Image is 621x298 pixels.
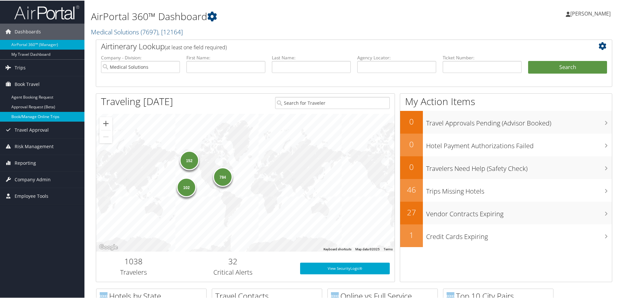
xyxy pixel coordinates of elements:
[400,224,612,246] a: 1Credit Cards Expiring
[566,3,617,23] a: [PERSON_NAME]
[528,60,607,73] button: Search
[141,27,158,36] span: ( 7697 )
[165,43,227,50] span: (at least one field required)
[400,133,612,156] a: 0Hotel Payment Authorizations Failed
[400,178,612,201] a: 46Trips Missing Hotels
[186,54,265,60] label: First Name:
[15,154,36,171] span: Reporting
[177,177,196,196] div: 102
[357,54,436,60] label: Agency Locator:
[275,96,390,108] input: Search for Traveler
[213,167,232,186] div: 784
[426,115,612,127] h3: Travel Approvals Pending (Advisor Booked)
[400,156,612,178] a: 0Travelers Need Help (Safety Check)
[426,137,612,150] h3: Hotel Payment Authorizations Failed
[98,243,119,251] img: Google
[15,121,49,137] span: Travel Approval
[176,267,290,276] h3: Critical Alerts
[400,201,612,224] a: 27Vendor Contracts Expiring
[15,76,40,92] span: Book Travel
[426,160,612,173] h3: Travelers Need Help (Safety Check)
[400,184,423,195] h2: 46
[323,246,351,251] button: Keyboard shortcuts
[426,228,612,241] h3: Credit Cards Expiring
[443,54,522,60] label: Ticket Number:
[101,54,180,60] label: Company - Division:
[15,187,48,204] span: Employee Tools
[101,94,173,108] h1: Traveling [DATE]
[426,206,612,218] h3: Vendor Contracts Expiring
[98,243,119,251] a: Open this area in Google Maps (opens a new window)
[158,27,183,36] span: , [ 12164 ]
[400,115,423,126] h2: 0
[272,54,351,60] label: Last Name:
[14,4,79,19] img: airportal-logo.png
[570,9,611,17] span: [PERSON_NAME]
[101,267,166,276] h3: Travelers
[400,110,612,133] a: 0Travel Approvals Pending (Advisor Booked)
[426,183,612,195] h3: Trips Missing Hotels
[176,255,290,266] h2: 32
[179,150,199,170] div: 152
[91,27,183,36] a: Medical Solutions
[101,255,166,266] h2: 1038
[91,9,442,23] h1: AirPortal 360™ Dashboard
[300,262,390,274] a: View SecurityLogic®
[400,229,423,240] h2: 1
[355,247,380,250] span: Map data ©2025
[400,161,423,172] h2: 0
[15,171,51,187] span: Company Admin
[15,138,54,154] span: Risk Management
[400,138,423,149] h2: 0
[15,59,26,75] span: Trips
[99,116,112,129] button: Zoom in
[99,130,112,143] button: Zoom out
[400,94,612,108] h1: My Action Items
[101,40,564,51] h2: Airtinerary Lookup
[15,23,41,39] span: Dashboards
[384,247,393,250] a: Terms (opens in new tab)
[400,206,423,217] h2: 27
